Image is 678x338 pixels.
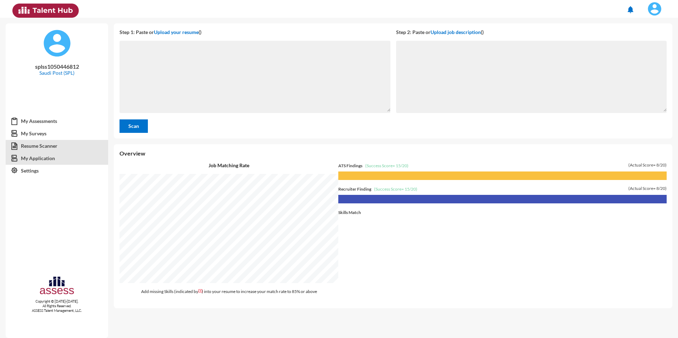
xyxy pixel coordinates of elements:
[6,140,108,152] a: Resume Scanner
[430,29,481,35] span: Upload job description
[6,127,108,140] a: My Surveys
[628,162,667,168] span: (Actual Score= 8/20)
[120,162,338,168] p: Job Matching Rate
[338,163,362,168] span: ATS Findings
[338,186,371,192] span: Recruiter Finding
[120,150,667,157] p: Overview
[626,5,635,14] mat-icon: notifications
[43,29,71,57] img: default%20profile%20image.svg
[6,152,108,165] a: My Application
[120,289,338,294] p: Add missing Skills (indicated by ) into your resume to increase your match rate to 85% or above
[365,163,409,168] span: (Success Score= 15/20)
[628,186,667,191] span: (Actual Score= 8/20)
[11,70,102,76] p: Saudi Post (SPL)
[6,115,108,128] a: My Assessments
[6,164,108,177] a: Settings
[11,63,102,70] p: splss1050446812
[154,29,199,35] span: Upload your resume
[198,289,202,292] mat-icon: cancel_presentation
[120,119,148,133] button: Scan
[374,186,417,192] span: (Success Score= 15/20)
[39,275,75,298] img: assesscompany-logo.png
[396,29,667,35] p: Step 2: Paste or ()
[338,210,361,215] span: Skills Match
[6,299,108,313] p: Copyright © [DATE]-[DATE]. All Rights Reserved. ASSESS Talent Management, LLC.
[120,29,390,35] p: Step 1: Paste or ()
[128,123,139,129] span: Scan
